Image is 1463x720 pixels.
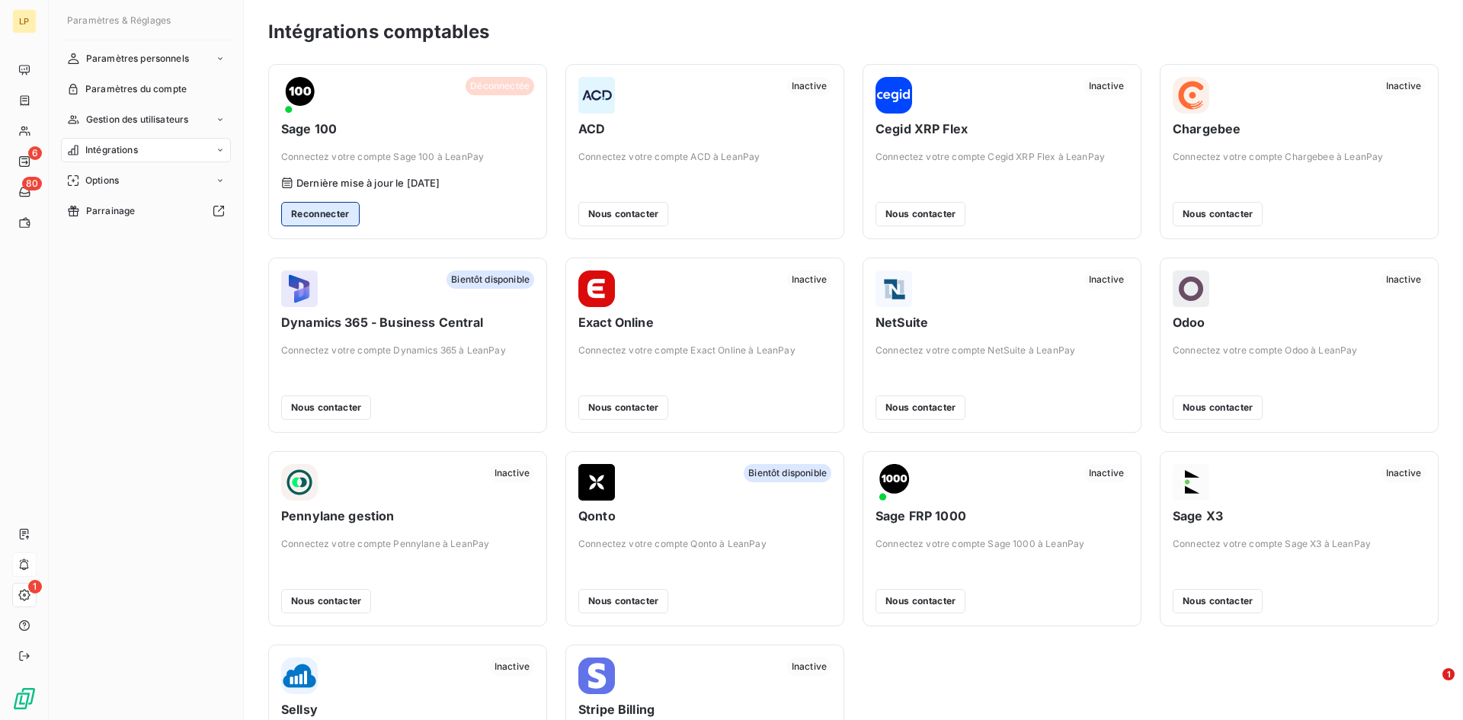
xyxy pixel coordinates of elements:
span: Inactive [787,658,831,676]
span: ACD [578,120,831,138]
button: Nous contacter [1173,395,1263,420]
span: Paramètres du compte [85,82,187,96]
span: Cegid XRP Flex [876,120,1128,138]
span: Connectez votre compte Odoo à LeanPay [1173,344,1426,357]
span: Connectez votre compte Dynamics 365 à LeanPay [281,344,534,357]
img: Qonto logo [578,464,615,501]
button: Nous contacter [281,589,371,613]
span: Sage X3 [1173,507,1426,525]
span: Sellsy [281,700,534,718]
span: Inactive [1084,77,1128,95]
span: Chargebee [1173,120,1426,138]
span: 1 [28,580,42,594]
img: Pennylane gestion logo [281,464,318,501]
span: Inactive [787,270,831,289]
button: Nous contacter [578,395,668,420]
span: Intégrations [85,143,138,157]
span: Connectez votre compte NetSuite à LeanPay [876,344,1128,357]
span: Options [85,174,119,187]
span: Connectez votre compte Chargebee à LeanPay [1173,150,1426,164]
span: Inactive [490,464,534,482]
span: Inactive [490,658,534,676]
button: Reconnecter [281,202,360,226]
button: Nous contacter [281,395,371,420]
span: Connectez votre compte Pennylane à LeanPay [281,537,534,551]
span: Paramètres personnels [86,52,189,66]
img: Logo LeanPay [12,686,37,711]
span: Sage 100 [281,120,534,138]
span: NetSuite [876,313,1128,331]
span: Paramètres & Réglages [67,14,171,26]
button: Nous contacter [876,202,965,226]
span: Bientôt disponible [447,270,534,289]
span: Qonto [578,507,831,525]
span: Connectez votre compte Sage 1000 à LeanPay [876,537,1128,551]
button: Nous contacter [1173,589,1263,613]
img: Sage 100 logo [281,77,318,114]
span: Connectez votre compte ACD à LeanPay [578,150,831,164]
span: Inactive [1381,77,1426,95]
img: Sage X3 logo [1173,464,1209,501]
span: Inactive [1084,464,1128,482]
span: 80 [22,177,42,190]
button: Nous contacter [1173,202,1263,226]
span: Connectez votre compte Exact Online à LeanPay [578,344,831,357]
button: Nous contacter [876,589,965,613]
iframe: Intercom live chat [1411,668,1448,705]
span: Pennylane gestion [281,507,534,525]
span: Déconnectée [466,77,534,95]
span: Stripe Billing [578,700,831,718]
img: NetSuite logo [876,270,912,307]
span: Connectez votre compte Sage X3 à LeanPay [1173,537,1426,551]
img: Sage FRP 1000 logo [876,464,912,501]
a: Parrainage [61,199,231,223]
span: 6 [28,146,42,160]
img: Cegid XRP Flex logo [876,77,912,114]
span: Inactive [1084,270,1128,289]
span: Connectez votre compte Qonto à LeanPay [578,537,831,551]
span: Gestion des utilisateurs [86,113,189,126]
a: Paramètres du compte [61,77,231,101]
img: Odoo logo [1173,270,1209,307]
span: Inactive [787,77,831,95]
span: Odoo [1173,313,1426,331]
img: Stripe Billing logo [578,658,615,694]
span: 1 [1442,668,1455,680]
button: Nous contacter [876,395,965,420]
img: Chargebee logo [1173,77,1209,114]
span: Inactive [1381,270,1426,289]
span: Connectez votre compte Sage 100 à LeanPay [281,150,534,164]
h3: Intégrations comptables [268,18,489,46]
img: Dynamics 365 - Business Central logo [281,270,318,307]
span: Exact Online [578,313,831,331]
span: Sage FRP 1000 [876,507,1128,525]
img: Exact Online logo [578,270,615,307]
span: Connectez votre compte Cegid XRP Flex à LeanPay [876,150,1128,164]
button: Nous contacter [578,202,668,226]
img: ACD logo [578,77,615,114]
span: Bientôt disponible [744,464,831,482]
span: Dynamics 365 - Business Central [281,313,534,331]
span: Dernière mise à jour le [DATE] [296,177,440,189]
button: Nous contacter [578,589,668,613]
div: LP [12,9,37,34]
span: Inactive [1381,464,1426,482]
img: Sellsy logo [281,658,318,694]
span: Parrainage [86,204,136,218]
